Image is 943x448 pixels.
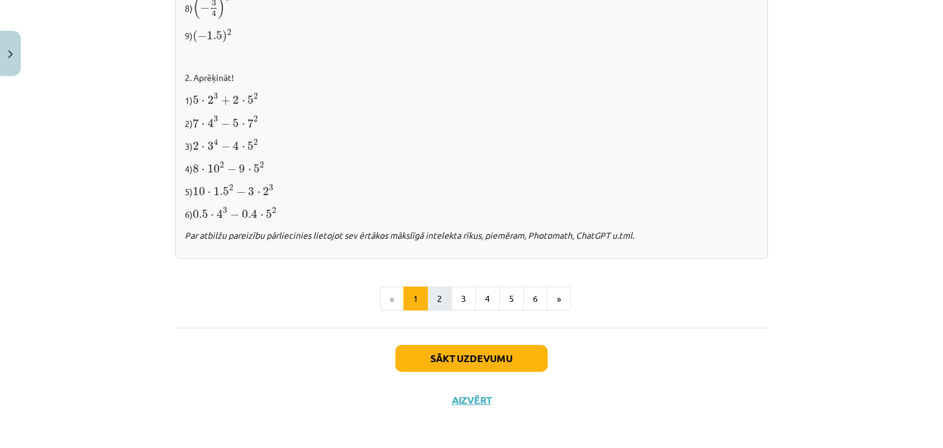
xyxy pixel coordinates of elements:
[185,206,758,221] p: 6)
[233,119,239,128] span: 5
[242,209,257,218] span: 0.4
[207,31,222,40] span: 1.5
[193,142,199,150] span: 2
[208,118,214,128] span: 4
[193,96,199,104] span: 5
[193,30,198,43] span: (
[233,96,239,104] span: 2
[185,137,758,153] p: 3)
[247,96,254,104] span: 5
[185,115,758,130] p: 2)
[193,164,199,173] span: 8
[211,214,214,218] span: ⋅
[208,164,220,173] span: 10
[201,146,204,150] span: ⋅
[254,164,260,173] span: 5
[403,287,428,311] button: 1
[236,188,246,196] span: −
[248,187,254,196] span: 3
[242,146,245,150] span: ⋅
[475,287,500,311] button: 4
[185,27,758,44] p: 9)
[208,191,211,195] span: ⋅
[247,142,254,150] span: 5
[272,207,276,214] span: 2
[201,100,204,104] span: ⋅
[269,185,273,191] span: 3
[260,162,264,168] span: 2
[198,32,207,41] span: −
[214,116,218,122] span: 3
[223,207,227,214] span: 3
[201,123,204,127] span: ⋅
[212,10,216,17] span: 4
[263,187,269,196] span: 2
[221,142,230,151] span: −
[266,210,272,218] span: 5
[233,141,239,150] span: 4
[547,287,571,311] button: »
[185,230,634,241] i: Par atbilžu pareizību pārliecinies lietojot sev ērtākos mākslīgā intelekta rīkus, piemēram, Photo...
[427,287,452,311] button: 2
[193,187,205,196] span: 10
[230,210,239,219] span: −
[221,120,230,128] span: −
[248,169,251,172] span: ⋅
[448,394,495,406] button: Aizvērt
[193,210,208,218] span: 0.5
[214,93,218,99] span: 3
[185,71,758,84] p: 2. Aprēķināt!
[175,287,768,311] nav: Page navigation example
[185,91,758,107] p: 1)
[220,162,224,168] span: 2
[227,29,231,36] span: 2
[214,187,229,196] span: 1.5
[222,30,227,43] span: )
[208,142,214,150] span: 3
[395,345,548,372] button: Sākt uzdevumu
[8,50,13,58] img: icon-close-lesson-0947bae3869378f0d4975bcd49f059093ad1ed9edebbc8119c70593378902aed.svg
[257,191,260,195] span: ⋅
[201,169,204,172] span: ⋅
[208,96,214,104] span: 2
[185,183,758,198] p: 5)
[254,93,258,99] span: 2
[260,214,263,218] span: ⋅
[451,287,476,311] button: 3
[200,4,209,12] span: −
[221,96,230,105] span: +
[247,118,254,128] span: 7
[217,209,223,218] span: 4
[254,116,258,122] span: 2
[242,100,245,104] span: ⋅
[242,123,245,127] span: ⋅
[499,287,524,311] button: 5
[239,164,245,173] span: 9
[185,160,758,176] p: 4)
[214,139,218,145] span: 4
[523,287,548,311] button: 6
[227,165,236,174] span: −
[254,139,258,145] span: 2
[193,118,199,128] span: 7
[229,185,233,191] span: 2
